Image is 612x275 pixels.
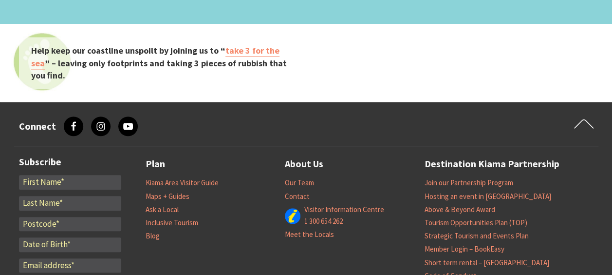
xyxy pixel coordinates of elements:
a: About Us [285,156,323,172]
a: Contact [285,192,310,201]
a: Join our Partnership Program [425,178,513,188]
strong: Help keep our coastline unspoilt by joining us to “ ” – leaving only footprints and taking 3 piec... [31,45,287,81]
a: Meet the Locals [285,230,334,239]
a: Inclusive Tourism [146,218,198,228]
a: Hosting an event in [GEOGRAPHIC_DATA] [425,192,551,201]
a: Kiama Area Visitor Guide [146,178,219,188]
input: Email address* [19,258,121,273]
a: Visitor Information Centre [304,205,384,215]
input: Last Name* [19,196,121,211]
a: 1 300 654 262 [304,216,343,226]
input: Date of Birth* [19,237,121,252]
input: First Name* [19,175,121,190]
h3: Connect [19,120,56,132]
a: Ask a Local [146,205,179,215]
a: Plan [146,156,165,172]
a: take 3 for the sea [31,45,279,69]
a: Above & Beyond Award [425,205,495,215]
a: Destination Kiama Partnership [425,156,559,172]
a: Strategic Tourism and Events Plan [425,231,529,241]
input: Postcode* [19,217,121,232]
a: Our Team [285,178,314,188]
a: Member Login – BookEasy [425,244,504,254]
a: Tourism Opportunities Plan (TOP) [425,218,527,228]
a: Blog [146,231,160,241]
h3: Subscribe [19,156,121,168]
a: Maps + Guides [146,192,189,201]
